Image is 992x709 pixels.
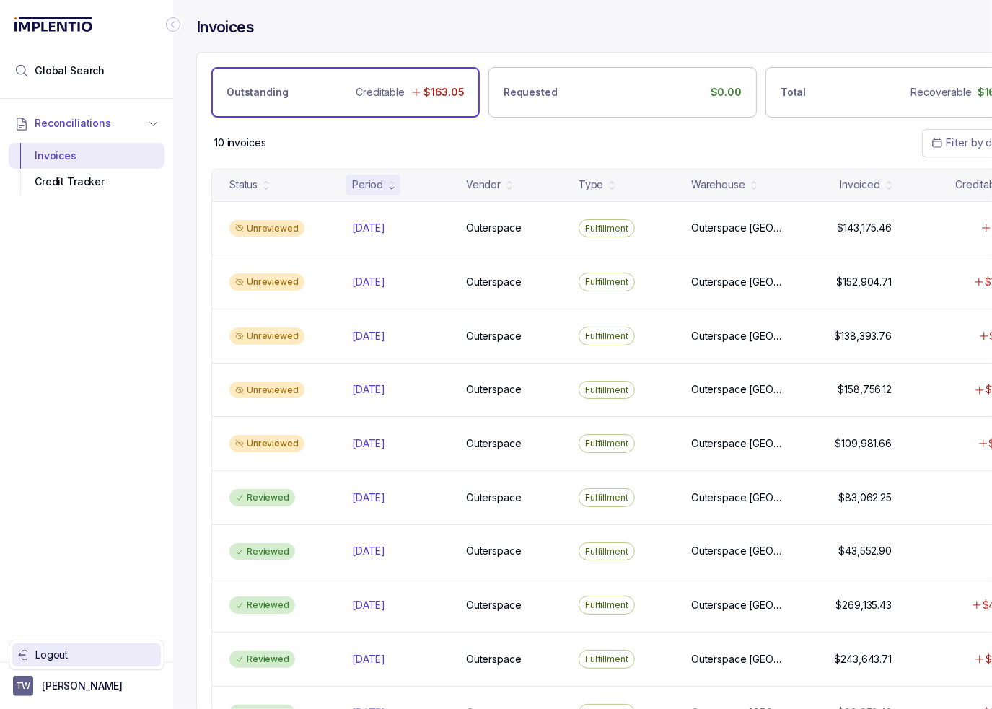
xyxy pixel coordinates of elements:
[229,489,295,506] div: Reviewed
[35,63,105,78] span: Global Search
[466,436,522,451] p: Outerspace
[838,382,892,397] p: $158,756.12
[20,169,153,195] div: Credit Tracker
[466,221,522,235] p: Outerspace
[838,544,892,558] p: $43,552.90
[42,679,123,693] p: [PERSON_NAME]
[214,136,265,150] div: Remaining page entries
[585,545,628,559] p: Fulfillment
[691,598,783,612] p: Outerspace [GEOGRAPHIC_DATA]
[466,598,522,612] p: Outerspace
[466,544,522,558] p: Outerspace
[691,221,783,235] p: Outerspace [GEOGRAPHIC_DATA]
[352,329,385,343] p: [DATE]
[356,85,405,100] p: Creditable
[352,177,383,192] div: Period
[229,435,304,452] div: Unreviewed
[691,490,783,505] p: Outerspace [GEOGRAPHIC_DATA]
[229,220,304,237] div: Unreviewed
[837,275,892,289] p: $152,904.71
[229,382,304,399] div: Unreviewed
[691,436,783,451] p: Outerspace [GEOGRAPHIC_DATA]
[352,221,385,235] p: [DATE]
[164,16,182,33] div: Collapse Icon
[691,275,783,289] p: Outerspace [GEOGRAPHIC_DATA]
[229,543,295,560] div: Reviewed
[466,382,522,397] p: Outerspace
[9,107,164,139] button: Reconciliations
[196,17,254,38] h4: Invoices
[838,221,892,235] p: $143,175.46
[835,329,892,343] p: $138,393.76
[423,85,465,100] p: $163.05
[585,436,628,451] p: Fulfillment
[585,652,628,666] p: Fulfillment
[691,544,783,558] p: Outerspace [GEOGRAPHIC_DATA]
[214,136,265,150] p: 10 invoices
[466,177,501,192] div: Vendor
[13,676,160,696] button: User initials[PERSON_NAME]
[35,648,155,662] p: Logout
[840,177,880,192] div: Invoiced
[504,85,558,100] p: Requested
[9,140,164,198] div: Reconciliations
[835,652,892,666] p: $243,643.71
[711,85,742,100] p: $0.00
[352,544,385,558] p: [DATE]
[781,85,806,100] p: Total
[579,177,603,192] div: Type
[352,490,385,505] p: [DATE]
[229,273,304,291] div: Unreviewed
[352,598,385,612] p: [DATE]
[691,382,783,397] p: Outerspace [GEOGRAPHIC_DATA]
[466,329,522,343] p: Outerspace
[911,85,972,100] p: Recoverable
[691,652,783,666] p: Outerspace [GEOGRAPHIC_DATA]
[229,596,295,614] div: Reviewed
[585,490,628,505] p: Fulfillment
[691,177,745,192] div: Warehouse
[352,652,385,666] p: [DATE]
[466,275,522,289] p: Outerspace
[229,327,304,345] div: Unreviewed
[352,275,385,289] p: [DATE]
[836,598,892,612] p: $269,135.43
[838,490,892,505] p: $83,062.25
[585,275,628,289] p: Fulfillment
[585,383,628,397] p: Fulfillment
[466,490,522,505] p: Outerspace
[35,116,111,131] span: Reconciliations
[466,652,522,666] p: Outerspace
[585,598,628,612] p: Fulfillment
[13,676,33,696] span: User initials
[352,436,385,451] p: [DATE]
[585,329,628,343] p: Fulfillment
[229,651,295,668] div: Reviewed
[20,143,153,169] div: Invoices
[229,177,258,192] div: Status
[352,382,385,397] p: [DATE]
[585,221,628,236] p: Fulfillment
[227,85,288,100] p: Outstanding
[691,329,783,343] p: Outerspace [GEOGRAPHIC_DATA]
[835,436,892,451] p: $109,981.66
